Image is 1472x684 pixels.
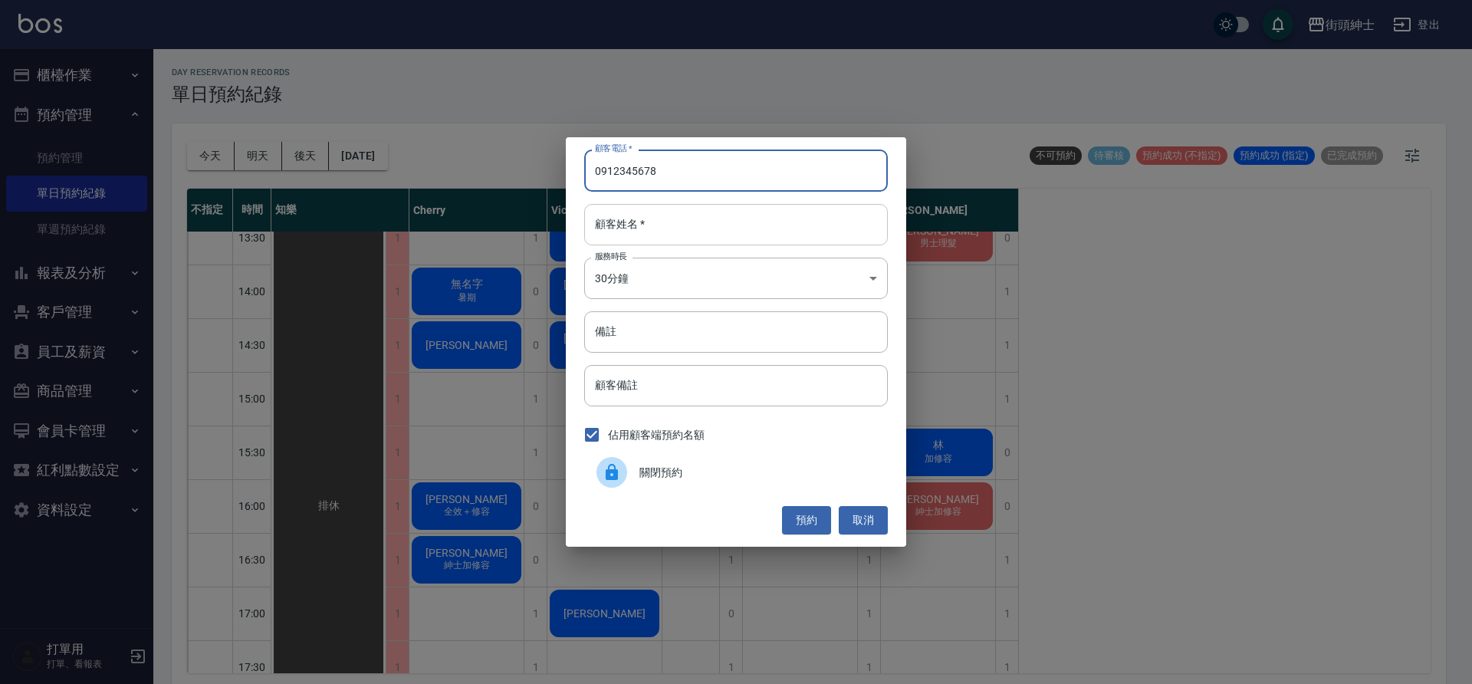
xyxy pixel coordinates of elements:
span: 佔用顧客端預約名額 [608,427,705,443]
div: 30分鐘 [584,258,888,299]
div: 關閉預約 [584,451,888,494]
span: 關閉預約 [639,465,876,481]
button: 預約 [782,506,831,534]
label: 顧客電話 [595,143,632,154]
button: 取消 [839,506,888,534]
label: 服務時長 [595,251,627,262]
